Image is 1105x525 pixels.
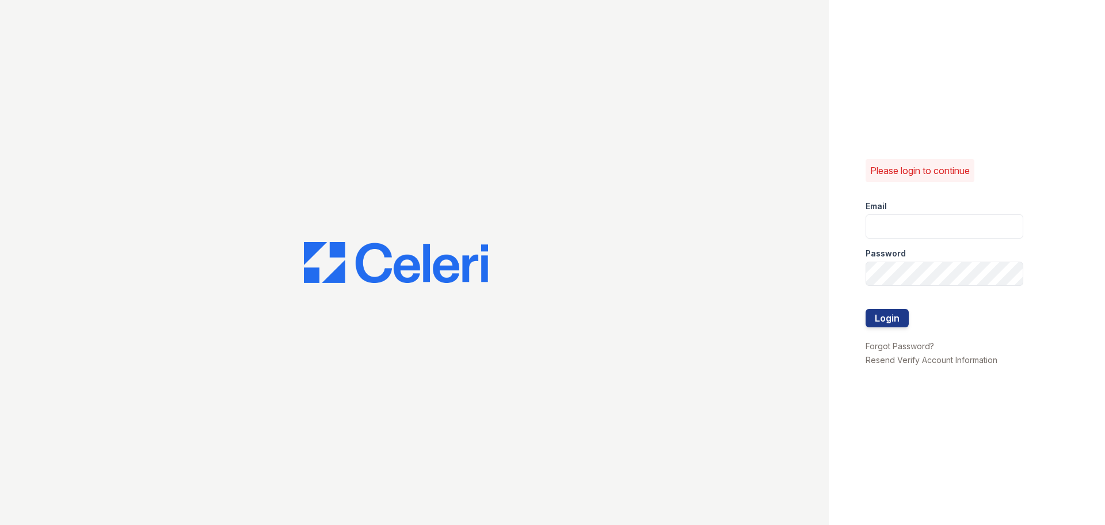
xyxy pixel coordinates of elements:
button: Login [866,309,909,327]
a: Resend Verify Account Information [866,355,997,365]
a: Forgot Password? [866,341,934,351]
p: Please login to continue [870,164,970,177]
img: CE_Logo_Blue-a8612792a0a2168367f1c8372b55b34899dd931a85d93a1a3d3e32e68fde9ad4.png [304,242,488,284]
label: Password [866,248,906,259]
label: Email [866,201,887,212]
